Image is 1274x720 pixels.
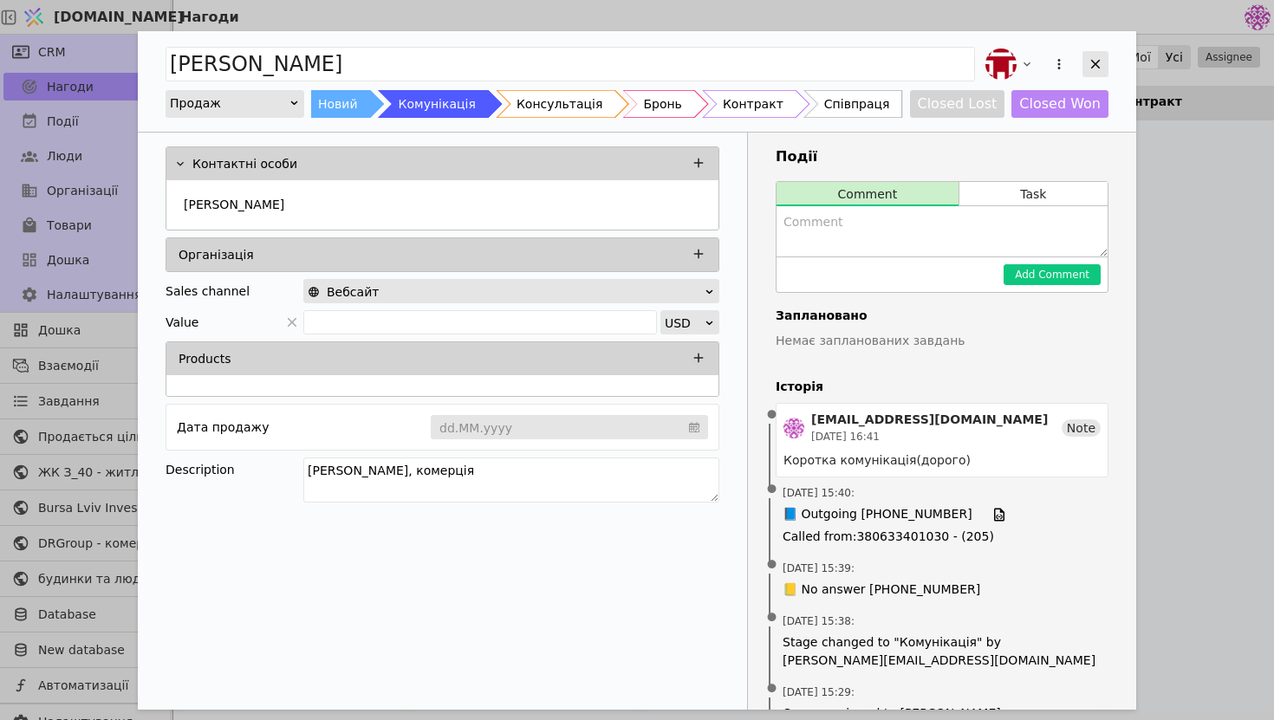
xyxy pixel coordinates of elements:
span: [DATE] 15:38 : [783,613,855,629]
div: Бронь [643,90,681,118]
div: Продаж [170,91,289,115]
span: Called from : 380633401030 - (205) [783,528,1102,546]
span: [DATE] 15:40 : [783,485,855,501]
span: • [764,393,781,438]
span: [DATE] 15:29 : [783,684,855,700]
button: Comment [777,182,959,206]
div: [DATE] 16:41 [811,429,1048,444]
span: • [764,596,781,640]
span: 📘 Outgoing [PHONE_NUMBER] [783,505,972,524]
span: 📒 No answer [PHONE_NUMBER] [783,581,980,599]
p: Контактні особи [192,155,297,173]
svg: calendar [689,418,699,436]
div: Sales channel [166,279,250,303]
span: Stage changed to "Комунікація" by [PERSON_NAME][EMAIL_ADDRESS][DOMAIN_NAME] [783,633,1102,670]
span: [DATE] 15:39 : [783,561,855,576]
p: Організація [179,246,254,264]
h3: Події [776,146,1108,167]
div: Новий [318,90,358,118]
span: Вебсайт [327,280,379,304]
span: • [764,667,781,711]
img: bo [985,49,1017,80]
div: Комунікація [399,90,476,118]
div: Note [1062,419,1101,437]
h4: Заплановано [776,307,1108,325]
div: USD [665,311,704,335]
div: Дата продажу [177,415,269,439]
div: Контракт [723,90,783,118]
div: Консультація [517,90,602,118]
span: Value [166,310,198,334]
span: • [764,543,781,587]
div: [EMAIL_ADDRESS][DOMAIN_NAME] [811,411,1048,429]
p: Немає запланованих завдань [776,332,1108,350]
button: Closed Lost [910,90,1005,118]
img: de [783,418,804,438]
span: • [764,468,781,512]
div: Add Opportunity [138,31,1136,710]
img: online-store.svg [308,286,320,298]
textarea: [PERSON_NAME], комерція [303,457,719,503]
button: Task [959,182,1108,206]
div: Співпраця [824,90,890,118]
h4: Історія [776,378,1108,396]
button: Closed Won [1011,90,1108,118]
button: Add Comment [1004,264,1101,285]
p: [PERSON_NAME] [184,196,284,214]
p: Products [179,350,231,368]
div: Коротка комунікація(дорого) [783,451,1101,470]
div: Description [166,457,303,482]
